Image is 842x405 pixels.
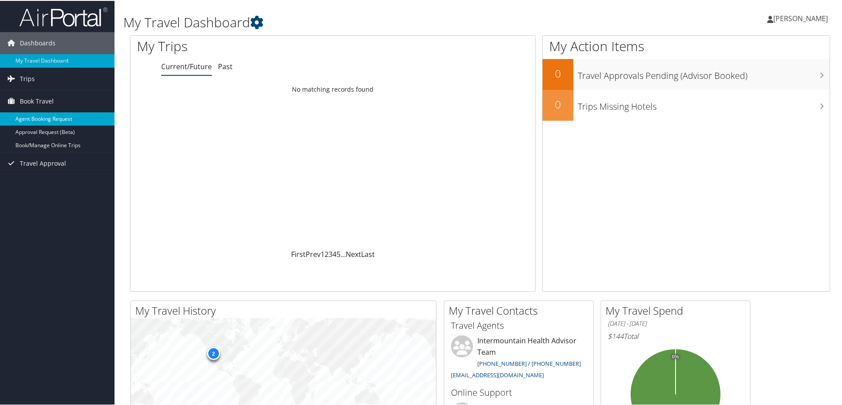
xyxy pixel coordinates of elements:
[608,331,624,340] span: $144
[773,13,828,22] span: [PERSON_NAME]
[332,249,336,258] a: 4
[325,249,329,258] a: 2
[578,95,830,112] h3: Trips Missing Hotels
[672,353,679,359] tspan: 0%
[543,96,573,111] h2: 0
[543,89,830,120] a: 0Trips Missing Hotels
[130,81,535,97] td: No matching records found
[329,249,332,258] a: 3
[20,31,55,53] span: Dashboards
[291,249,306,258] a: First
[606,302,750,317] h2: My Travel Spend
[578,64,830,81] h3: Travel Approvals Pending (Advisor Booked)
[449,302,593,317] h2: My Travel Contacts
[123,12,599,31] h1: My Travel Dashboard
[543,58,830,89] a: 0Travel Approvals Pending (Advisor Booked)
[477,359,581,367] a: [PHONE_NUMBER] / [PHONE_NUMBER]
[161,61,212,71] a: Current/Future
[340,249,346,258] span: …
[135,302,436,317] h2: My Travel History
[20,67,35,89] span: Trips
[20,89,54,111] span: Book Travel
[451,319,587,331] h3: Travel Agents
[608,331,743,340] h6: Total
[543,36,830,55] h1: My Action Items
[336,249,340,258] a: 5
[451,386,587,398] h3: Online Support
[767,4,837,31] a: [PERSON_NAME]
[451,370,544,378] a: [EMAIL_ADDRESS][DOMAIN_NAME]
[207,346,220,359] div: 2
[543,65,573,80] h2: 0
[361,249,375,258] a: Last
[218,61,233,71] a: Past
[447,334,591,382] li: Intermountain Health Advisor Team
[19,6,107,26] img: airportal-logo.png
[137,36,360,55] h1: My Trips
[20,152,66,174] span: Travel Approval
[306,249,321,258] a: Prev
[321,249,325,258] a: 1
[346,249,361,258] a: Next
[608,319,743,327] h6: [DATE] - [DATE]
